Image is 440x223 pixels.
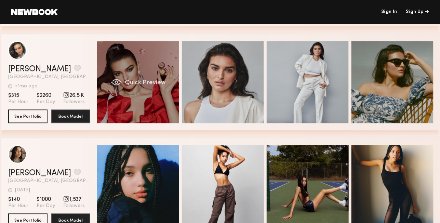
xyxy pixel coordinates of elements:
[51,109,90,123] button: Book Model
[381,10,397,14] a: Sign In
[8,65,71,73] a: [PERSON_NAME]
[63,203,85,209] span: Followers
[8,92,28,99] span: $315
[8,99,28,105] span: Per Hour
[37,203,55,209] span: Per Day
[63,92,85,99] span: 26.5 K
[15,84,38,89] div: +1mo ago
[63,196,85,203] span: 1,537
[37,99,55,105] span: Per Day
[8,203,28,209] span: Per Hour
[15,188,30,193] div: [DATE]
[8,109,48,123] button: See Portfolio
[8,179,90,183] span: [GEOGRAPHIC_DATA], [GEOGRAPHIC_DATA]
[406,10,429,14] div: Sign Up
[63,99,85,105] span: Followers
[37,92,55,99] span: $2260
[8,75,90,79] span: [GEOGRAPHIC_DATA], [GEOGRAPHIC_DATA]
[8,169,71,177] a: [PERSON_NAME]
[37,196,55,203] span: $1000
[124,80,165,86] span: Quick Preview
[8,196,28,203] span: $140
